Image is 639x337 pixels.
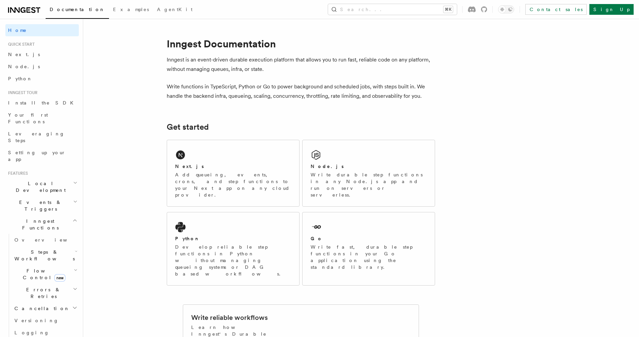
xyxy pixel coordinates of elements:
a: Your first Functions [5,109,79,128]
a: Leveraging Steps [5,128,79,146]
p: Write durable step functions in any Node.js app and run on servers or serverless. [311,171,427,198]
a: PythonDevelop reliable step functions in Python without managing queueing systems or DAG based wo... [167,212,300,286]
kbd: ⌘K [443,6,453,13]
span: Node.js [8,64,40,69]
span: Logging [14,330,49,335]
a: Next.jsAdd queueing, events, crons, and step functions to your Next app on any cloud provider. [167,140,300,207]
span: Cancellation [12,305,70,312]
span: Home [8,27,27,34]
p: Write functions in TypeScript, Python or Go to power background and scheduled jobs, with steps bu... [167,82,435,101]
a: Sign Up [589,4,634,15]
span: Inngest tour [5,90,38,95]
span: AgentKit [157,7,193,12]
span: Inngest Functions [5,218,72,231]
span: Leveraging Steps [8,131,65,143]
a: Contact sales [525,4,587,15]
a: Versioning [12,314,79,327]
a: Documentation [46,2,109,19]
p: Add queueing, events, crons, and step functions to your Next app on any cloud provider. [175,171,291,198]
button: Inngest Functions [5,215,79,234]
span: Flow Control [12,267,74,281]
span: Features [5,171,28,176]
span: Errors & Retries [12,286,73,300]
a: Next.js [5,48,79,60]
span: Overview [14,237,84,243]
span: Next.js [8,52,40,57]
span: Versioning [14,318,59,323]
span: Setting up your app [8,150,66,162]
a: Node.jsWrite durable step functions in any Node.js app and run on servers or serverless. [302,140,435,207]
a: Examples [109,2,153,18]
button: Search...⌘K [328,4,457,15]
a: Overview [12,234,79,246]
p: Write fast, durable step functions in your Go application using the standard library. [311,244,427,270]
span: Quick start [5,42,35,47]
span: new [54,274,65,282]
button: Cancellation [12,302,79,314]
button: Errors & Retries [12,284,79,302]
h1: Inngest Documentation [167,38,435,50]
a: Python [5,73,79,85]
button: Flow Controlnew [12,265,79,284]
a: Node.js [5,60,79,73]
button: Events & Triggers [5,196,79,215]
p: Develop reliable step functions in Python without managing queueing systems or DAG based workflows. [175,244,291,277]
a: Get started [167,122,209,132]
span: Documentation [50,7,105,12]
button: Steps & Workflows [12,246,79,265]
h2: Python [175,235,200,242]
span: Install the SDK [8,100,77,106]
a: AgentKit [153,2,197,18]
span: Events & Triggers [5,199,73,212]
h2: Go [311,235,323,242]
button: Toggle dark mode [498,5,514,13]
span: Python [8,76,33,81]
span: Examples [113,7,149,12]
h2: Next.js [175,163,204,170]
span: Local Development [5,180,73,194]
a: Setting up your app [5,146,79,165]
a: GoWrite fast, durable step functions in your Go application using the standard library. [302,212,435,286]
p: Inngest is an event-driven durable execution platform that allows you to run fast, reliable code ... [167,55,435,74]
a: Home [5,24,79,36]
h2: Node.js [311,163,344,170]
span: Steps & Workflows [12,249,75,262]
a: Install the SDK [5,97,79,109]
button: Local Development [5,177,79,196]
span: Your first Functions [8,112,48,124]
h2: Write reliable workflows [191,313,268,322]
